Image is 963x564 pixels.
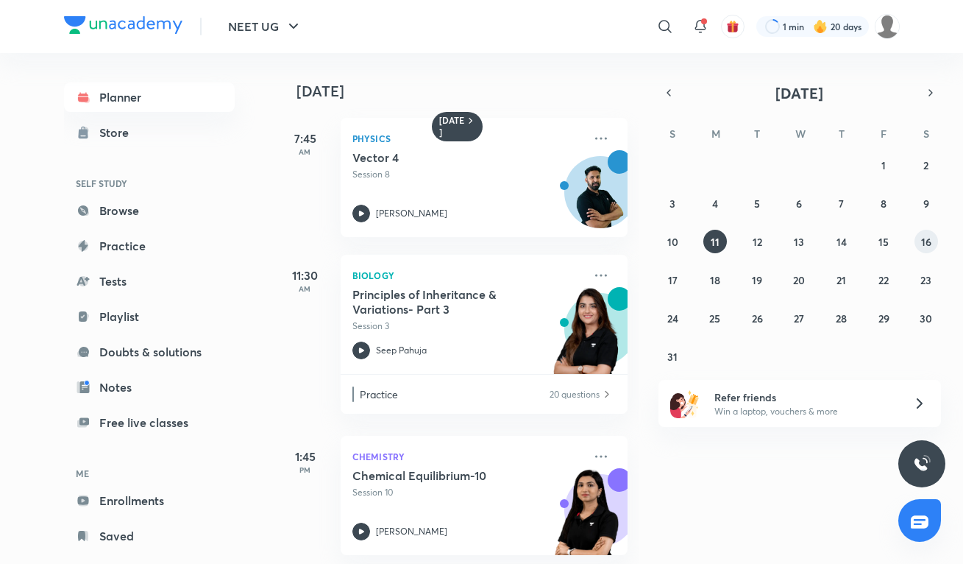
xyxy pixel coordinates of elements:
[376,525,447,538] p: [PERSON_NAME]
[276,284,335,293] p: AM
[661,268,684,292] button: August 17, 2025
[661,345,684,368] button: August 31, 2025
[276,130,335,147] h5: 7:45
[787,191,811,215] button: August 6, 2025
[352,287,536,317] h5: Principles of Inheritance & Variations- Part 3
[352,448,583,465] p: Chemistry
[661,306,684,330] button: August 24, 2025
[872,306,895,330] button: August 29, 2025
[914,153,938,177] button: August 2, 2025
[352,130,583,147] p: Physics
[352,267,583,284] p: Biology
[836,311,847,325] abbr: August 28, 2025
[913,455,931,473] img: ttu
[352,468,536,483] h5: Chemical Equilibrium-10
[360,387,548,402] p: Practice
[714,389,895,405] h6: Refer friends
[64,267,235,296] a: Tests
[920,311,932,325] abbr: August 30, 2025
[914,191,938,215] button: August 9, 2025
[878,311,889,325] abbr: August 29, 2025
[787,268,811,292] button: August 20, 2025
[64,302,235,331] a: Playlist
[923,158,928,172] abbr: August 2, 2025
[64,171,235,196] h6: SELF STUDY
[830,230,853,253] button: August 14, 2025
[921,235,931,249] abbr: August 16, 2025
[703,268,727,292] button: August 18, 2025
[830,268,853,292] button: August 21, 2025
[787,306,811,330] button: August 27, 2025
[881,197,886,211] abbr: August 8, 2025
[679,82,920,103] button: [DATE]
[794,235,804,249] abbr: August 13, 2025
[745,268,769,292] button: August 19, 2025
[670,389,700,418] img: referral
[794,311,804,325] abbr: August 27, 2025
[920,273,931,287] abbr: August 23, 2025
[714,405,895,418] p: Win a laptop, vouchers & more
[721,15,745,38] button: avatar
[703,191,727,215] button: August 4, 2025
[703,230,727,253] button: August 11, 2025
[64,16,182,34] img: Company Logo
[872,191,895,215] button: August 8, 2025
[709,311,720,325] abbr: August 25, 2025
[872,268,895,292] button: August 22, 2025
[881,127,886,141] abbr: Friday
[703,306,727,330] button: August 25, 2025
[813,19,828,34] img: streak
[661,230,684,253] button: August 10, 2025
[276,465,335,474] p: PM
[439,115,465,138] h6: [DATE]
[99,124,138,141] div: Store
[64,408,235,437] a: Free live classes
[795,127,806,141] abbr: Wednesday
[547,287,628,389] img: unacademy
[64,231,235,261] a: Practice
[745,306,769,330] button: August 26, 2025
[775,83,823,103] span: [DATE]
[726,20,739,33] img: avatar
[839,127,845,141] abbr: Thursday
[550,387,600,402] p: 20 questions
[745,230,769,253] button: August 12, 2025
[754,197,760,211] abbr: August 5, 2025
[64,16,182,38] a: Company Logo
[872,153,895,177] button: August 1, 2025
[64,196,235,225] a: Browse
[712,197,718,211] abbr: August 4, 2025
[836,273,846,287] abbr: August 21, 2025
[878,235,889,249] abbr: August 15, 2025
[64,373,235,402] a: Notes
[64,337,235,367] a: Doubts & solutions
[669,127,675,141] abbr: Sunday
[914,268,938,292] button: August 23, 2025
[376,207,447,220] p: [PERSON_NAME]
[601,387,613,402] img: Practice available
[796,197,802,211] abbr: August 6, 2025
[914,230,938,253] button: August 16, 2025
[667,235,678,249] abbr: August 10, 2025
[872,230,895,253] button: August 15, 2025
[276,448,335,465] h5: 1:45
[565,164,636,235] img: Avatar
[668,273,678,287] abbr: August 17, 2025
[710,273,720,287] abbr: August 18, 2025
[752,311,763,325] abbr: August 26, 2025
[830,191,853,215] button: August 7, 2025
[753,235,762,249] abbr: August 12, 2025
[836,235,847,249] abbr: August 14, 2025
[875,14,900,39] img: Disha C
[64,82,235,112] a: Planner
[830,306,853,330] button: August 28, 2025
[787,230,811,253] button: August 13, 2025
[881,158,886,172] abbr: August 1, 2025
[376,344,427,357] p: Seep Pahuja
[352,168,583,181] p: Session 8
[669,197,675,211] abbr: August 3, 2025
[839,197,844,211] abbr: August 7, 2025
[711,235,719,249] abbr: August 11, 2025
[276,267,335,284] h5: 11:30
[667,311,678,325] abbr: August 24, 2025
